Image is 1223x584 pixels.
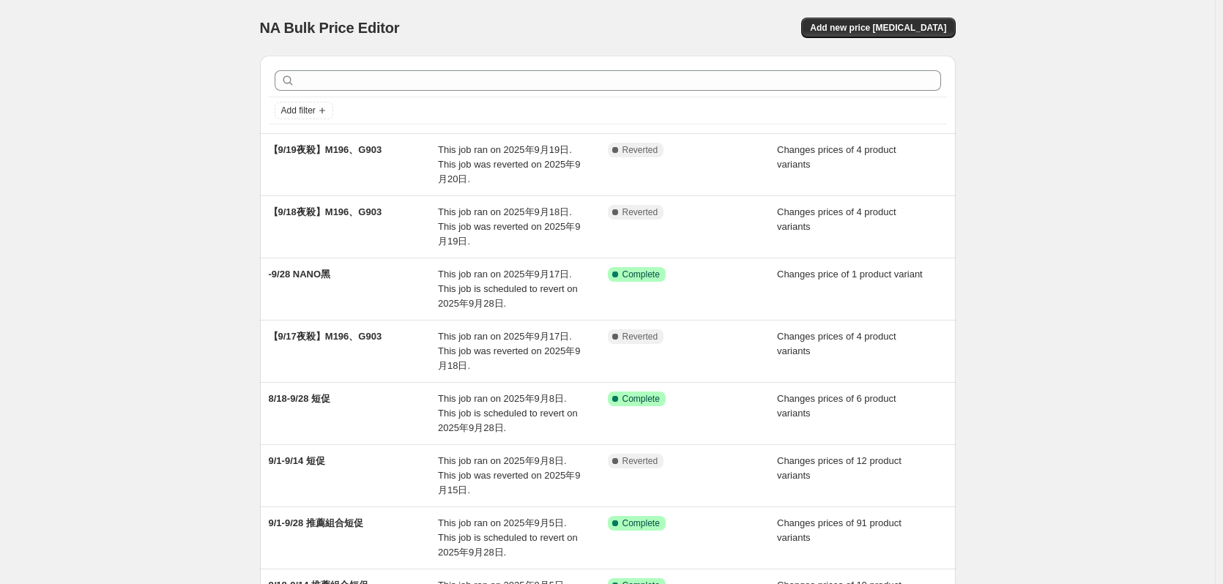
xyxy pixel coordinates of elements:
[269,331,382,342] span: 【9/17夜殺】M196、G903
[438,331,580,371] span: This job ran on 2025年9月17日. This job was reverted on 2025年9月18日.
[622,269,660,280] span: Complete
[777,144,896,170] span: Changes prices of 4 product variants
[777,393,896,419] span: Changes prices of 6 product variants
[438,206,580,247] span: This job ran on 2025年9月18日. This job was reverted on 2025年9月19日.
[269,393,331,404] span: 8/18-9/28 短促
[275,102,333,119] button: Add filter
[777,331,896,356] span: Changes prices of 4 product variants
[622,331,658,342] span: Reverted
[438,517,578,558] span: This job ran on 2025年9月5日. This job is scheduled to revert on 2025年9月28日.
[281,105,316,116] span: Add filter
[438,455,580,495] span: This job ran on 2025年9月8日. This job was reverted on 2025年9月15日.
[622,144,658,156] span: Reverted
[438,269,578,309] span: This job ran on 2025年9月17日. This job is scheduled to revert on 2025年9月28日.
[438,144,580,184] span: This job ran on 2025年9月19日. This job was reverted on 2025年9月20日.
[777,517,902,543] span: Changes prices of 91 product variants
[269,455,325,466] span: 9/1-9/14 短促
[269,144,382,155] span: 【9/19夜殺】M196、G903
[622,517,660,529] span: Complete
[777,455,902,481] span: Changes prices of 12 product variants
[269,269,331,280] span: -9/28 NANO黑
[260,20,400,36] span: NA Bulk Price Editor
[269,517,363,528] span: 9/1-9/28 推薦組合短促
[622,393,660,405] span: Complete
[810,22,946,34] span: Add new price [MEDICAL_DATA]
[438,393,578,433] span: This job ran on 2025年9月8日. This job is scheduled to revert on 2025年9月28日.
[622,455,658,467] span: Reverted
[622,206,658,218] span: Reverted
[269,206,382,217] span: 【9/18夜殺】M196、G903
[777,269,923,280] span: Changes price of 1 product variant
[777,206,896,232] span: Changes prices of 4 product variants
[801,18,955,38] button: Add new price [MEDICAL_DATA]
